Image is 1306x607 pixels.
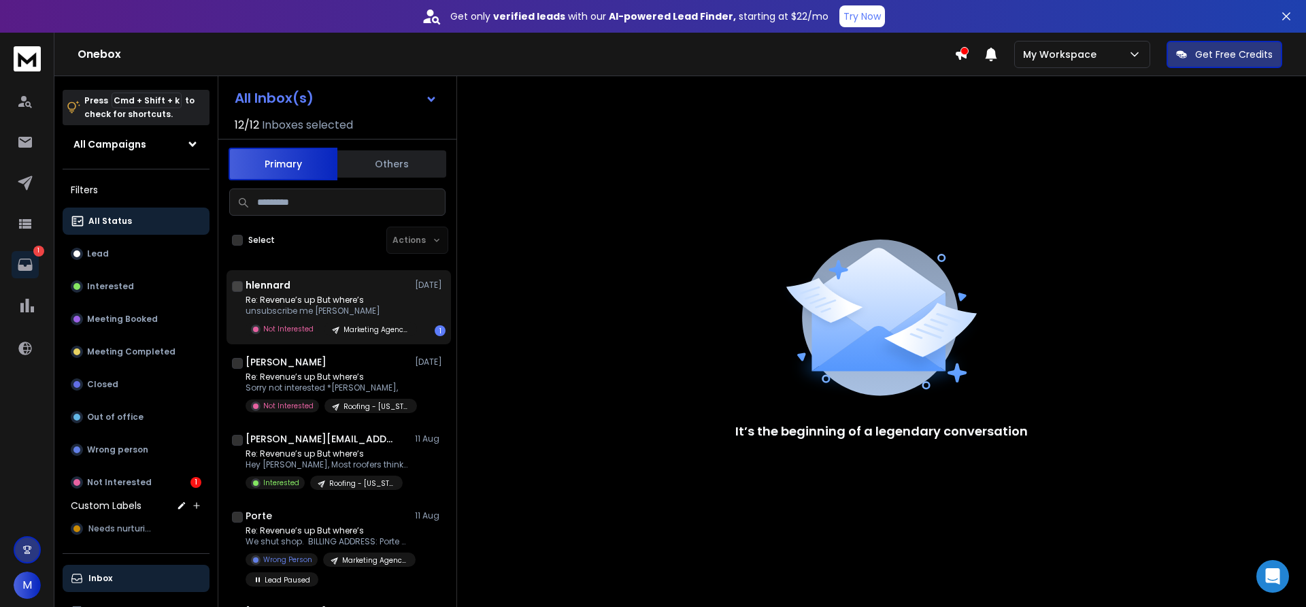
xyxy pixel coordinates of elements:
p: Re: Revenue’s up But where’s [246,372,409,382]
p: [DATE] [415,357,446,367]
p: Roofing - [US_STATE] - Bookkeeping Offer [344,401,409,412]
p: Get Free Credits [1195,48,1273,61]
p: Try Now [843,10,881,23]
img: logo [14,46,41,71]
h3: Custom Labels [71,499,141,512]
p: Wrong Person [263,555,312,565]
h1: All Inbox(s) [235,91,314,105]
button: Meeting Completed [63,338,210,365]
label: Select [248,235,275,246]
button: M [14,572,41,599]
p: Marketing Agencies - Bookkeeping and CFO offer [342,555,407,565]
h1: [PERSON_NAME] [246,355,326,369]
strong: AI-powered Lead Finder, [609,10,736,23]
p: Roofing - [US_STATE] - Bookkeeping Offer [329,478,395,489]
div: Open Intercom Messenger [1256,560,1289,593]
p: Meeting Booked [87,314,158,325]
p: Meeting Completed [87,346,175,357]
h3: Inboxes selected [262,117,353,133]
button: All Status [63,208,210,235]
button: Get Free Credits [1167,41,1282,68]
p: Out of office [87,412,144,423]
p: Lead Paused [265,575,310,585]
p: Not Interested [87,477,152,488]
button: Others [337,149,446,179]
p: Not Interested [263,324,314,334]
p: My Workspace [1023,48,1102,61]
button: Not Interested1 [63,469,210,496]
p: Sorry not interested *[PERSON_NAME], [246,382,409,393]
h1: Onebox [78,46,954,63]
h1: hlennard [246,278,290,292]
span: Needs nurturing [88,523,155,534]
p: Interested [87,281,134,292]
strong: verified leads [493,10,565,23]
button: Wrong person [63,436,210,463]
h1: [PERSON_NAME][EMAIL_ADDRESS][DOMAIN_NAME] [246,432,395,446]
button: Primary [229,148,337,180]
button: All Campaigns [63,131,210,158]
p: 1 [33,246,44,257]
p: Lead [87,248,109,259]
p: Get only with our starting at $22/mo [450,10,828,23]
a: 1 [12,251,39,278]
p: Inbox [88,573,112,584]
div: 1 [190,477,201,488]
p: Marketing Agencies - Bookkeeping and CFO offer [344,325,409,335]
h3: Filters [63,180,210,199]
p: All Status [88,216,132,227]
button: Interested [63,273,210,300]
p: Re: Revenue’s up But where’s [246,295,409,306]
span: 12 / 12 [235,117,259,133]
p: unsubscribe me [PERSON_NAME] [246,306,409,316]
p: Hey [PERSON_NAME], Most roofers think cash [246,459,409,470]
p: Press to check for shortcuts. [84,94,195,121]
p: We shut shop. BILLING ADDRESS: Porte Advertising c/o [246,536,409,547]
button: Closed [63,371,210,398]
p: Re: Revenue’s up But where’s [246,448,409,459]
span: Cmd + Shift + k [112,93,182,108]
h1: All Campaigns [73,137,146,151]
p: 11 Aug [415,510,446,521]
button: All Inbox(s) [224,84,448,112]
p: 11 Aug [415,433,446,444]
button: Inbox [63,565,210,592]
p: Re: Revenue’s up But where’s [246,525,409,536]
button: Lead [63,240,210,267]
p: Closed [87,379,118,390]
p: [DATE] [415,280,446,291]
p: Not Interested [263,401,314,411]
button: Out of office [63,404,210,431]
h1: Porte [246,509,272,523]
p: Wrong person [87,444,148,455]
button: Try Now [839,5,885,27]
p: It’s the beginning of a legendary conversation [735,422,1028,441]
p: Interested [263,478,299,488]
button: Needs nurturing [63,515,210,542]
div: 1 [435,325,446,336]
button: Meeting Booked [63,306,210,333]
